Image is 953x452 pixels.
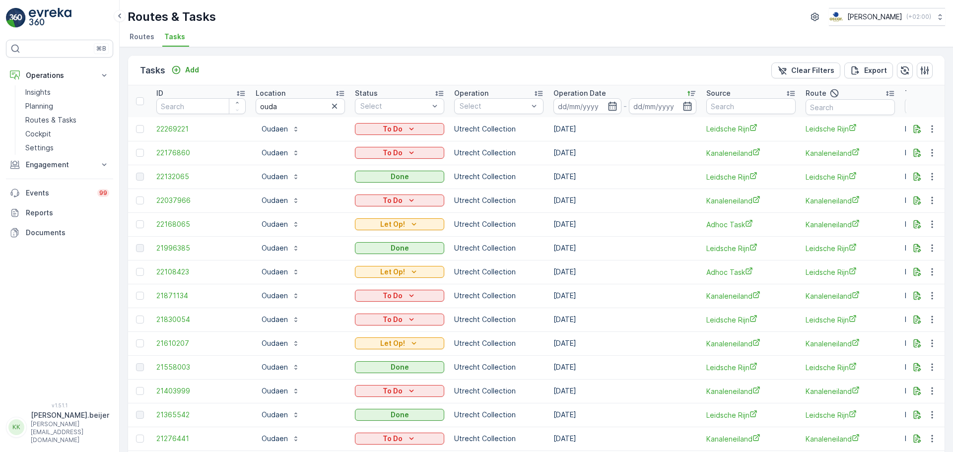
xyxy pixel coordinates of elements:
p: Select [360,101,429,111]
td: [DATE] [548,427,701,451]
p: Routes & Tasks [128,9,216,25]
a: Leidsche Rijn [806,315,895,325]
td: [DATE] [548,212,701,236]
a: Kanaleneiland [806,219,895,230]
a: Leidsche Rijn [706,124,796,134]
td: [DATE] [548,189,701,212]
p: [PERSON_NAME] [847,12,902,22]
button: Oudaen [256,312,306,327]
a: 22132065 [156,172,246,182]
a: Leidsche Rijn [806,410,895,420]
a: 22269221 [156,124,246,134]
a: 21610207 [156,338,246,348]
button: Add [167,64,203,76]
a: Kanaleneiland [806,291,895,301]
a: Kanaleneiland [806,338,895,349]
p: To Do [383,148,403,158]
a: 22176860 [156,148,246,158]
button: Clear Filters [771,63,840,78]
a: 21830054 [156,315,246,324]
p: To Do [383,291,403,301]
a: 21403999 [156,386,246,396]
p: Utrecht Collection [454,338,544,348]
td: [DATE] [548,236,701,260]
button: Oudaen [256,383,306,399]
div: Toggle Row Selected [136,411,144,419]
p: ID [156,88,163,98]
img: logo [6,8,26,28]
p: Let Op! [380,338,405,348]
p: Let Op! [380,219,405,229]
p: Utrecht Collection [454,410,544,420]
a: Kanaleneiland [806,195,895,206]
p: Oudaen [262,195,288,205]
p: Oudaen [262,291,288,301]
p: Oudaen [262,315,288,324]
div: Toggle Row Selected [136,292,144,300]
p: Oudaen [262,386,288,396]
span: Kanaleneiland [706,291,796,301]
p: Utrecht Collection [454,243,544,253]
a: 22168065 [156,219,246,229]
a: Leidsche Rijn [806,362,895,373]
span: 21558003 [156,362,246,372]
td: [DATE] [548,284,701,308]
button: Oudaen [256,359,306,375]
p: - [623,100,627,112]
a: Kanaleneiland [806,386,895,396]
button: To Do [355,290,444,302]
p: Oudaen [262,410,288,420]
p: Utrecht Collection [454,267,544,277]
button: Oudaen [256,169,306,185]
span: Leidsche Rijn [806,243,895,254]
span: Leidsche Rijn [706,362,796,373]
img: logo_light-DOdMpM7g.png [29,8,71,28]
p: Add [185,65,199,75]
a: Cockpit [21,127,113,141]
p: Location [256,88,285,98]
td: [DATE] [548,165,701,189]
button: To Do [355,194,444,206]
button: To Do [355,123,444,135]
img: basis-logo_rgb2x.png [829,11,843,22]
button: Oudaen [256,121,306,137]
a: 21996385 [156,243,246,253]
span: Kanaleneiland [706,434,796,444]
td: [DATE] [548,403,701,427]
p: Oudaen [262,148,288,158]
a: Leidsche Rijn [706,315,796,325]
a: 21276441 [156,434,246,444]
span: Kanaleneiland [706,148,796,158]
a: Kanaleneiland [706,338,796,349]
p: Planning [25,101,53,111]
p: Utrecht Collection [454,195,544,205]
a: Leidsche Rijn [706,243,796,254]
div: Toggle Row Selected [136,339,144,347]
input: Search [156,98,246,114]
button: Oudaen [256,335,306,351]
a: Adhoc Task [706,267,796,277]
p: Done [391,362,409,372]
div: Toggle Row Selected [136,220,144,228]
p: [PERSON_NAME].beijer [31,410,109,420]
button: [PERSON_NAME](+02:00) [829,8,945,26]
p: Done [391,172,409,182]
a: Adhoc Task [706,219,796,230]
p: ⌘B [96,45,106,53]
button: To Do [355,147,444,159]
p: Reports [26,208,109,218]
button: Oudaen [256,288,306,304]
p: Cockpit [25,129,51,139]
p: Done [391,243,409,253]
p: Clear Filters [791,65,834,75]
